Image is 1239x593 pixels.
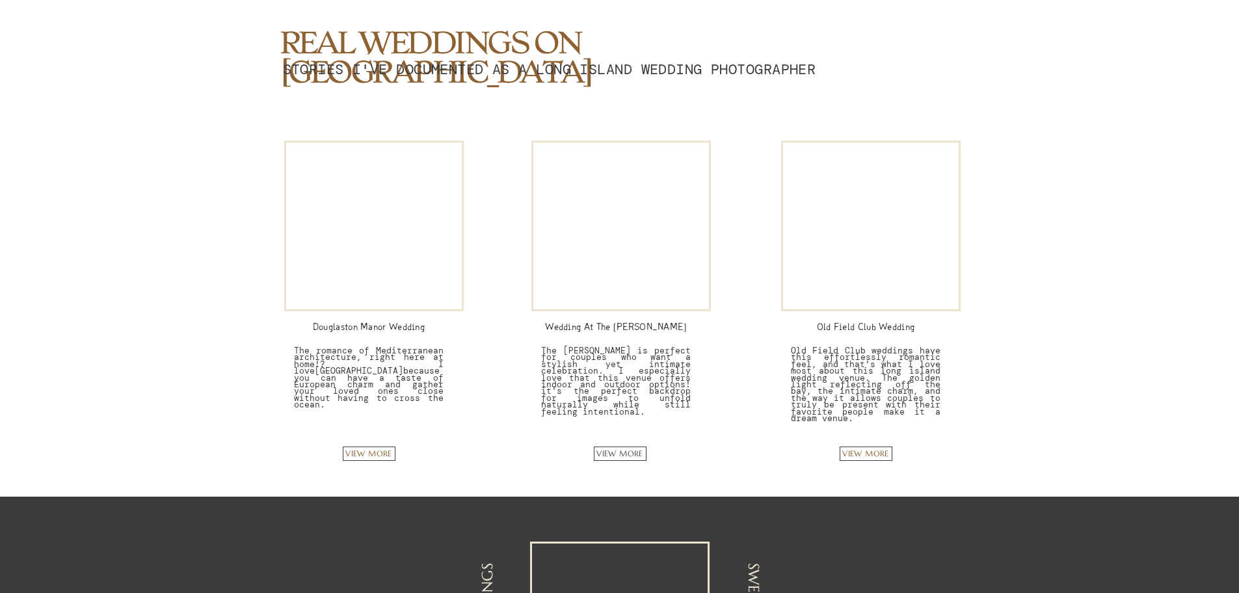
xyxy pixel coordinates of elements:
p: The [PERSON_NAME] is perfect for couples who want a stylish yet intimate celebration. I especiall... [541,348,691,404]
a: douglaston manor wedding [297,320,441,333]
a: [GEOGRAPHIC_DATA] [315,365,403,376]
p: Old Field Club weddings have this effortlessly romantic feel, and that's what I love most about t... [791,348,940,425]
p: stories I've documented as a long Island wedding photographer [283,59,840,75]
a: VIEW MORE [338,448,401,460]
a: VIEW MORE [589,448,652,460]
a: wedding at the [PERSON_NAME] [544,320,688,333]
h2: REAL weddings ON [GEOGRAPHIC_DATA] [280,28,799,53]
a: VIEW MORE [834,448,898,460]
p: The romance of Mediterranean architecture, right here at home!? I love because you can have a tas... [294,348,444,411]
